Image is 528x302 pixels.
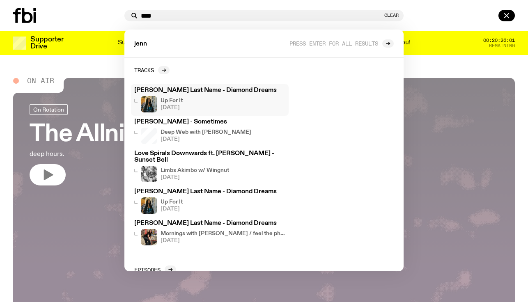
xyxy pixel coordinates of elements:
[141,229,157,245] img: An action shot of Jim throwing their ass back in the fbi studio. Their ass looks perfectly shaped...
[30,36,63,50] h3: Supporter Drive
[161,168,229,173] h4: Limbs Akimbo w/ Wingnut
[141,166,157,182] img: Image from 'Domebooks: Reflecting on Domebook 2' by Lloyd Kahn
[489,43,515,48] span: Remaining
[161,199,183,205] h4: Up For It
[134,189,285,195] h3: [PERSON_NAME] Last Name - Diamond Dreams
[141,197,157,214] img: Ify - a Brown Skin girl with black braided twists, looking up to the side with her tongue stickin...
[134,119,285,125] h3: [PERSON_NAME] - Sometimes
[161,175,229,180] span: [DATE]
[384,13,399,18] button: Clear
[134,267,161,273] h2: Episodes
[161,206,183,212] span: [DATE]
[161,130,251,135] h4: Deep Web with [PERSON_NAME]
[134,265,176,274] a: Episodes
[161,231,285,236] h4: Mornings with [PERSON_NAME] / feel the phonk
[131,185,289,217] a: [PERSON_NAME] Last Name - Diamond DreamsIfy - a Brown Skin girl with black braided twists, lookin...
[161,137,251,142] span: [DATE]
[289,40,378,46] span: Press enter for all results
[134,66,170,74] a: Tracks
[118,39,411,47] p: Supporter Drive 2025: Shaping the future of our city’s music, arts, and culture - with the help o...
[161,238,285,243] span: [DATE]
[141,96,157,112] img: Ify - a Brown Skin girl with black braided twists, looking up to the side with her tongue stickin...
[161,105,183,110] span: [DATE]
[134,220,285,226] h3: [PERSON_NAME] Last Name - Diamond Dreams
[134,41,147,47] span: jenn
[483,38,515,43] span: 00:20:26:01
[131,84,289,116] a: [PERSON_NAME] Last Name - Diamond DreamsIfy - a Brown Skin girl with black braided twists, lookin...
[134,67,154,73] h2: Tracks
[131,147,289,185] a: Love Spirals Downwards ft. [PERSON_NAME] - Sunset BellImage from 'Domebooks: Reflecting on Domebo...
[131,116,289,147] a: [PERSON_NAME] - SometimesDeep Web with [PERSON_NAME][DATE]
[161,98,183,103] h4: Up For It
[289,39,394,48] a: Press enter for all results
[134,87,285,94] h3: [PERSON_NAME] Last Name - Diamond Dreams
[134,151,285,163] h3: Love Spirals Downwards ft. [PERSON_NAME] - Sunset Bell
[131,217,289,249] a: [PERSON_NAME] Last Name - Diamond DreamsAn action shot of Jim throwing their ass back in the fbi ...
